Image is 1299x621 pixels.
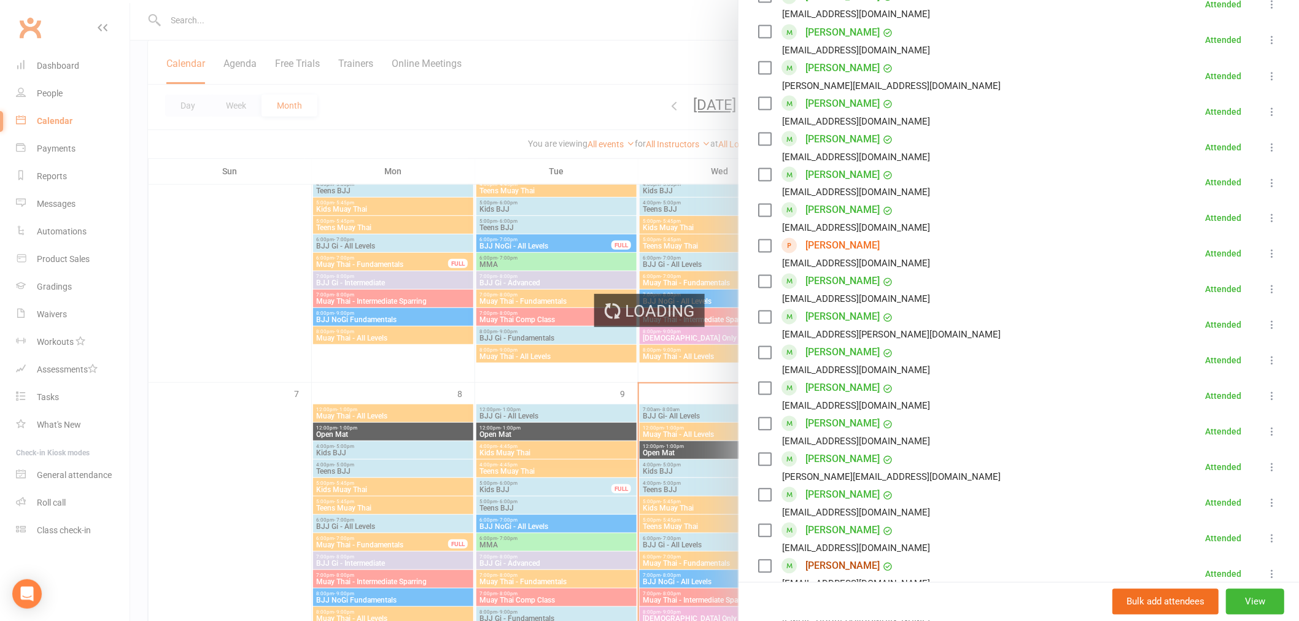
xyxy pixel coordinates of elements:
[1205,321,1241,330] div: Attended
[12,579,42,609] div: Open Intercom Messenger
[782,78,1001,94] div: [PERSON_NAME][EMAIL_ADDRESS][DOMAIN_NAME]
[805,450,880,469] a: [PERSON_NAME]
[1205,36,1241,44] div: Attended
[805,521,880,541] a: [PERSON_NAME]
[782,256,930,272] div: [EMAIL_ADDRESS][DOMAIN_NAME]
[782,291,930,307] div: [EMAIL_ADDRESS][DOMAIN_NAME]
[805,557,880,576] a: [PERSON_NAME]
[1205,499,1241,507] div: Attended
[782,327,1001,343] div: [EMAIL_ADDRESS][PERSON_NAME][DOMAIN_NAME]
[1205,107,1241,116] div: Attended
[782,434,930,450] div: [EMAIL_ADDRESS][DOMAIN_NAME]
[1205,357,1241,365] div: Attended
[1205,72,1241,80] div: Attended
[782,185,930,201] div: [EMAIL_ADDRESS][DOMAIN_NAME]
[782,576,930,592] div: [EMAIL_ADDRESS][DOMAIN_NAME]
[805,94,880,114] a: [PERSON_NAME]
[1205,392,1241,401] div: Attended
[1205,214,1241,223] div: Attended
[1205,463,1241,472] div: Attended
[782,114,930,129] div: [EMAIL_ADDRESS][DOMAIN_NAME]
[1226,589,1284,615] button: View
[782,149,930,165] div: [EMAIL_ADDRESS][DOMAIN_NAME]
[782,469,1001,485] div: [PERSON_NAME][EMAIL_ADDRESS][DOMAIN_NAME]
[782,398,930,414] div: [EMAIL_ADDRESS][DOMAIN_NAME]
[1205,250,1241,258] div: Attended
[1205,285,1241,294] div: Attended
[1205,143,1241,152] div: Attended
[1205,570,1241,579] div: Attended
[805,236,880,256] a: [PERSON_NAME]
[805,58,880,78] a: [PERSON_NAME]
[805,165,880,185] a: [PERSON_NAME]
[782,6,930,22] div: [EMAIL_ADDRESS][DOMAIN_NAME]
[805,414,880,434] a: [PERSON_NAME]
[782,505,930,521] div: [EMAIL_ADDRESS][DOMAIN_NAME]
[1205,428,1241,436] div: Attended
[805,343,880,363] a: [PERSON_NAME]
[805,129,880,149] a: [PERSON_NAME]
[805,272,880,291] a: [PERSON_NAME]
[782,363,930,379] div: [EMAIL_ADDRESS][DOMAIN_NAME]
[805,23,880,42] a: [PERSON_NAME]
[1112,589,1219,615] button: Bulk add attendees
[805,307,880,327] a: [PERSON_NAME]
[1205,534,1241,543] div: Attended
[782,220,930,236] div: [EMAIL_ADDRESS][DOMAIN_NAME]
[782,42,930,58] div: [EMAIL_ADDRESS][DOMAIN_NAME]
[1205,179,1241,187] div: Attended
[805,201,880,220] a: [PERSON_NAME]
[782,541,930,557] div: [EMAIL_ADDRESS][DOMAIN_NAME]
[805,485,880,505] a: [PERSON_NAME]
[805,379,880,398] a: [PERSON_NAME]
